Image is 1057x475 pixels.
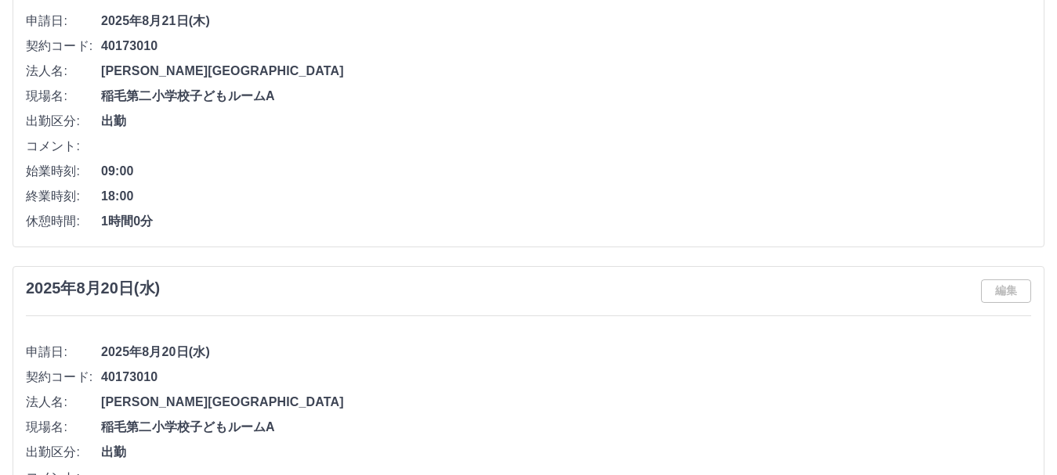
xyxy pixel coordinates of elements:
[26,162,101,181] span: 始業時刻:
[26,393,101,412] span: 法人名:
[101,87,1031,106] span: 稲毛第二小学校子どもルームA
[26,368,101,387] span: 契約コード:
[101,187,1031,206] span: 18:00
[101,393,1031,412] span: [PERSON_NAME][GEOGRAPHIC_DATA]
[101,418,1031,437] span: 稲毛第二小学校子どもルームA
[26,212,101,231] span: 休憩時間:
[26,137,101,156] span: コメント:
[26,112,101,131] span: 出勤区分:
[26,279,160,297] h3: 2025年8月20日(水)
[101,37,1031,56] span: 40173010
[101,343,1031,362] span: 2025年8月20日(水)
[101,212,1031,231] span: 1時間0分
[26,12,101,31] span: 申請日:
[26,87,101,106] span: 現場名:
[101,162,1031,181] span: 09:00
[26,343,101,362] span: 申請日:
[26,187,101,206] span: 終業時刻:
[101,112,1031,131] span: 出勤
[101,443,1031,462] span: 出勤
[101,62,1031,81] span: [PERSON_NAME][GEOGRAPHIC_DATA]
[101,368,1031,387] span: 40173010
[26,418,101,437] span: 現場名:
[26,37,101,56] span: 契約コード:
[26,443,101,462] span: 出勤区分:
[101,12,1031,31] span: 2025年8月21日(木)
[26,62,101,81] span: 法人名:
